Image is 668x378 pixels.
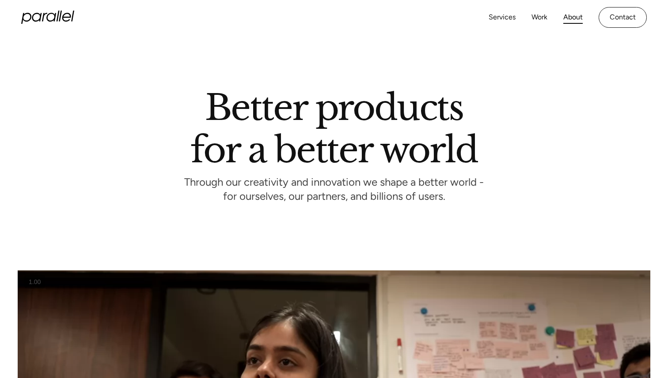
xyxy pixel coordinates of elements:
[531,11,547,24] a: Work
[190,95,477,163] h1: Better products for a better world
[184,178,484,202] p: Through our creativity and innovation we shape a better world - for ourselves, our partners, and ...
[489,11,516,24] a: Services
[21,11,74,24] a: home
[563,11,583,24] a: About
[599,7,647,28] a: Contact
